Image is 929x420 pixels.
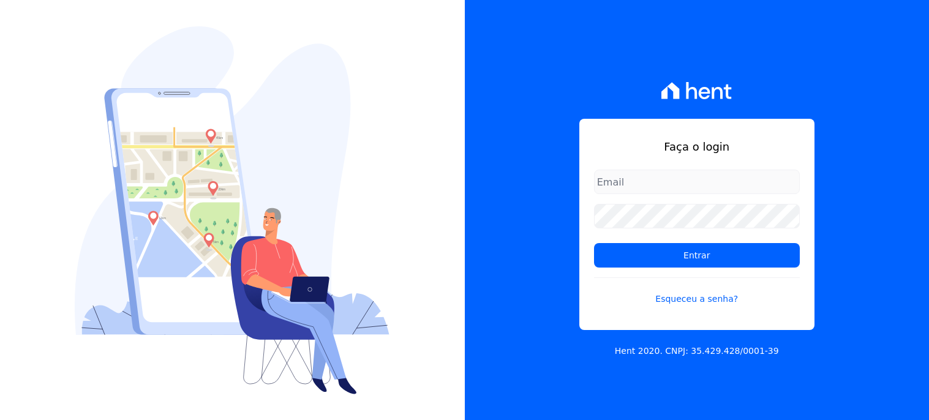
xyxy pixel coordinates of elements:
[594,170,800,194] input: Email
[594,277,800,306] a: Esqueceu a senha?
[594,138,800,155] h1: Faça o login
[75,26,389,394] img: Login
[615,345,779,358] p: Hent 2020. CNPJ: 35.429.428/0001-39
[594,243,800,268] input: Entrar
